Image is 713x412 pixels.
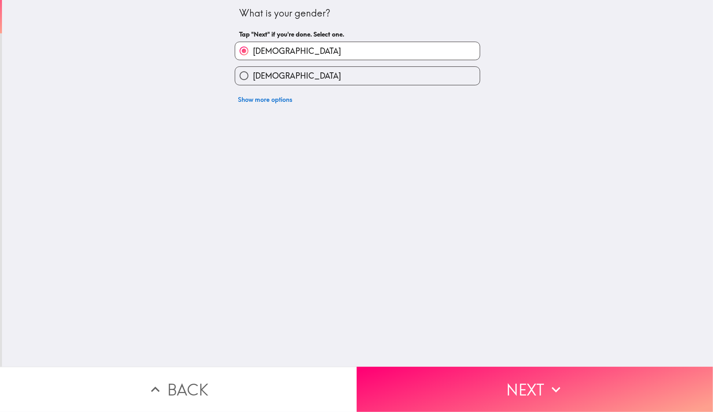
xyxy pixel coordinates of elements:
span: [DEMOGRAPHIC_DATA] [253,46,341,57]
button: Show more options [235,92,295,107]
h6: Tap "Next" if you're done. Select one. [239,30,476,39]
div: What is your gender? [239,7,476,20]
button: [DEMOGRAPHIC_DATA] [235,42,480,60]
button: [DEMOGRAPHIC_DATA] [235,67,480,85]
span: [DEMOGRAPHIC_DATA] [253,70,341,81]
